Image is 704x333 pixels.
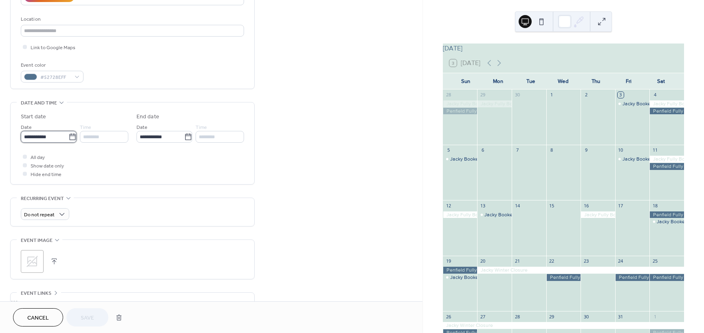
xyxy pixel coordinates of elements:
[31,170,62,179] span: Hide end time
[547,73,580,89] div: Wed
[443,44,684,53] div: [DATE]
[618,202,624,209] div: 17
[480,147,486,153] div: 6
[477,211,512,218] div: Jacky Booked PM
[623,100,662,107] div: Jacky Booked PM
[443,100,477,107] div: Jacky Fully Booked
[618,258,624,264] div: 24
[615,156,650,163] div: Jacky Booked PM
[652,92,658,98] div: 4
[583,258,589,264] div: 23
[549,92,555,98] div: 1
[549,147,555,153] div: 8
[583,202,589,209] div: 16
[649,211,684,218] div: Penfield Fully Booked
[80,123,91,132] span: Time
[615,100,650,107] div: Jacky Booked PM
[445,147,451,153] div: 5
[649,156,684,163] div: Jacky Fully Booked
[450,156,490,163] div: Jacky Booked AM
[21,15,242,24] div: Location
[13,308,63,326] button: Cancel
[549,313,555,320] div: 29
[484,211,524,218] div: Jacky Booked PM
[480,92,486,98] div: 29
[649,108,684,115] div: Penfield Fully Booked
[583,92,589,98] div: 2
[31,162,64,170] span: Show date only
[477,100,512,107] div: Jacky Fully Booked
[514,258,520,264] div: 21
[649,218,684,225] div: Jacky Booked PM
[583,313,589,320] div: 30
[443,267,477,274] div: Penfield Fully Booked
[652,258,658,264] div: 25
[450,274,490,281] div: Jacky Booked AM
[443,156,477,163] div: Jacky Booked AM
[480,313,486,320] div: 27
[445,202,451,209] div: 12
[549,258,555,264] div: 22
[196,123,207,132] span: Time
[31,44,75,52] span: Link to Google Maps
[618,92,624,98] div: 3
[612,73,645,89] div: Fri
[649,100,684,107] div: Jacky Fully Booked
[515,73,547,89] div: Tue
[40,73,70,82] span: #52728EFF
[645,73,678,89] div: Sat
[482,73,515,89] div: Mon
[31,153,45,162] span: All day
[480,202,486,209] div: 13
[480,258,486,264] div: 20
[652,202,658,209] div: 18
[11,293,254,310] div: •••
[24,210,55,220] span: Do not repeat
[623,156,662,163] div: Jacky Booked PM
[618,313,624,320] div: 31
[657,218,696,225] div: Jacky Booked PM
[21,113,46,121] div: Start date
[652,313,658,320] div: 1
[652,147,658,153] div: 11
[514,313,520,320] div: 28
[21,250,44,273] div: ;
[615,274,650,281] div: Penfield Fully Booked
[546,274,581,281] div: Penfield Fully Booked
[21,123,32,132] span: Date
[649,274,684,281] div: Penfield Fully Booked
[136,113,159,121] div: End date
[583,147,589,153] div: 9
[514,147,520,153] div: 7
[21,236,53,245] span: Event image
[21,194,64,203] span: Recurring event
[445,92,451,98] div: 28
[580,73,612,89] div: Thu
[443,322,684,329] div: Jacky Winter Closure
[27,314,49,322] span: Cancel
[21,289,51,298] span: Event links
[136,123,147,132] span: Date
[514,202,520,209] div: 14
[443,211,477,218] div: Jacky Fully Booked
[514,92,520,98] div: 30
[21,99,57,107] span: Date and time
[477,267,684,274] div: Jacky Winter Closure
[449,73,482,89] div: Sun
[649,163,684,170] div: Penfield Fully Booked
[445,258,451,264] div: 19
[445,313,451,320] div: 26
[21,61,82,70] div: Event color
[581,211,615,218] div: Jacky Fully Booked
[549,202,555,209] div: 15
[618,147,624,153] div: 10
[443,108,477,115] div: Penfield Fully Booked
[443,274,477,281] div: Jacky Booked AM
